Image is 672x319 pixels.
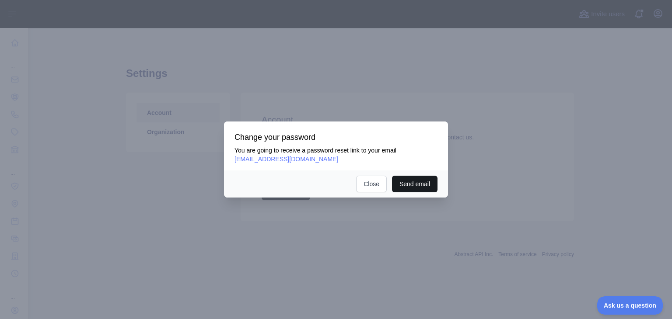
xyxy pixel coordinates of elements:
[234,132,437,142] h3: Change your password
[392,176,437,192] button: Send email
[234,146,437,163] p: You are going to receive a password reset link to your email
[234,156,338,163] span: [EMAIL_ADDRESS][DOMAIN_NAME]
[597,296,663,315] iframe: Toggle Customer Support
[356,176,387,192] button: Close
